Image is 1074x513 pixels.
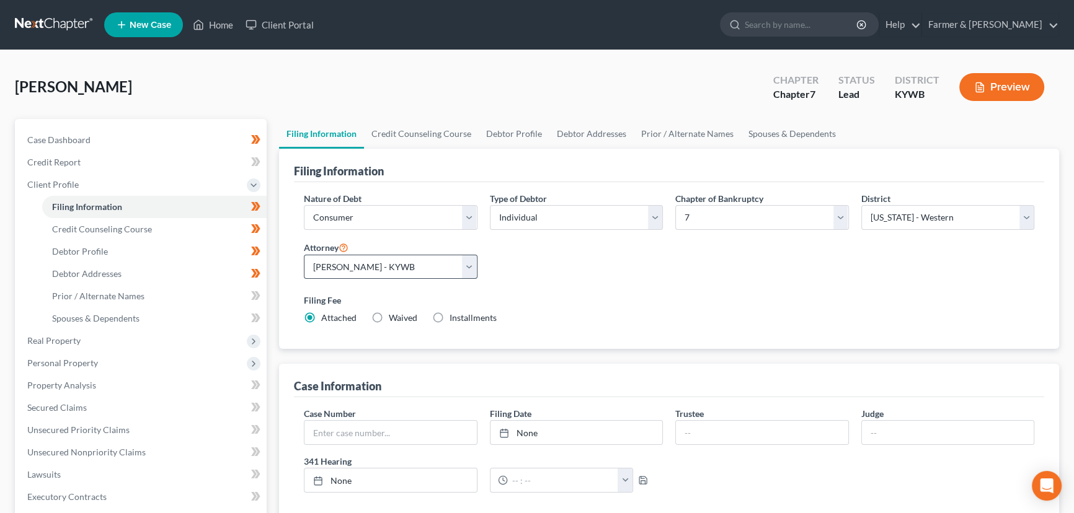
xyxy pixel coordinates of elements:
[52,291,144,301] span: Prior / Alternate Names
[490,192,547,205] label: Type of Debtor
[549,119,634,149] a: Debtor Addresses
[1032,471,1062,501] div: Open Intercom Messenger
[17,463,267,486] a: Lawsuits
[676,421,848,444] input: --
[294,164,384,178] div: Filing Information
[17,419,267,441] a: Unsecured Priority Claims
[861,192,890,205] label: District
[304,240,348,255] label: Attorney
[17,129,267,151] a: Case Dashboard
[861,407,884,420] label: Judge
[922,14,1058,36] a: Farmer & [PERSON_NAME]
[810,88,815,100] span: 7
[321,312,357,323] span: Attached
[838,87,875,102] div: Lead
[490,407,531,420] label: Filing Date
[479,119,549,149] a: Debtor Profile
[42,218,267,240] a: Credit Counseling Course
[279,119,364,149] a: Filing Information
[17,397,267,419] a: Secured Claims
[862,421,1034,444] input: --
[838,73,875,87] div: Status
[42,263,267,285] a: Debtor Addresses
[304,468,477,492] a: None
[130,20,171,30] span: New Case
[675,192,763,205] label: Chapter of Bankruptcy
[15,77,132,95] span: [PERSON_NAME]
[773,73,819,87] div: Chapter
[895,87,939,102] div: KYWB
[17,151,267,173] a: Credit Report
[52,246,108,256] span: Debtor Profile
[27,447,146,457] span: Unsecured Nonpriority Claims
[294,379,381,393] div: Case Information
[42,285,267,307] a: Prior / Alternate Names
[490,421,663,444] a: None
[634,119,741,149] a: Prior / Alternate Names
[187,14,239,36] a: Home
[27,357,98,368] span: Personal Property
[959,73,1044,101] button: Preview
[879,14,921,36] a: Help
[52,313,140,323] span: Spouses & Dependents
[17,374,267,397] a: Property Analysis
[298,455,669,468] label: 341 Hearing
[450,312,497,323] span: Installments
[741,119,843,149] a: Spouses & Dependents
[389,312,417,323] span: Waived
[52,268,122,279] span: Debtor Addresses
[773,87,819,102] div: Chapter
[27,469,61,480] span: Lawsuits
[27,335,81,346] span: Real Property
[52,201,122,212] span: Filing Information
[27,491,107,502] span: Executory Contracts
[508,468,619,492] input: -- : --
[42,240,267,263] a: Debtor Profile
[675,407,704,420] label: Trustee
[304,294,1034,307] label: Filing Fee
[27,134,91,145] span: Case Dashboard
[27,380,96,390] span: Property Analysis
[27,157,81,167] span: Credit Report
[895,73,939,87] div: District
[304,407,356,420] label: Case Number
[239,14,320,36] a: Client Portal
[304,192,362,205] label: Nature of Debt
[52,224,152,234] span: Credit Counseling Course
[27,402,87,413] span: Secured Claims
[745,13,858,36] input: Search by name...
[17,441,267,463] a: Unsecured Nonpriority Claims
[42,196,267,218] a: Filing Information
[27,179,79,190] span: Client Profile
[27,424,130,435] span: Unsecured Priority Claims
[17,486,267,508] a: Executory Contracts
[304,421,477,444] input: Enter case number...
[364,119,479,149] a: Credit Counseling Course
[42,307,267,330] a: Spouses & Dependents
